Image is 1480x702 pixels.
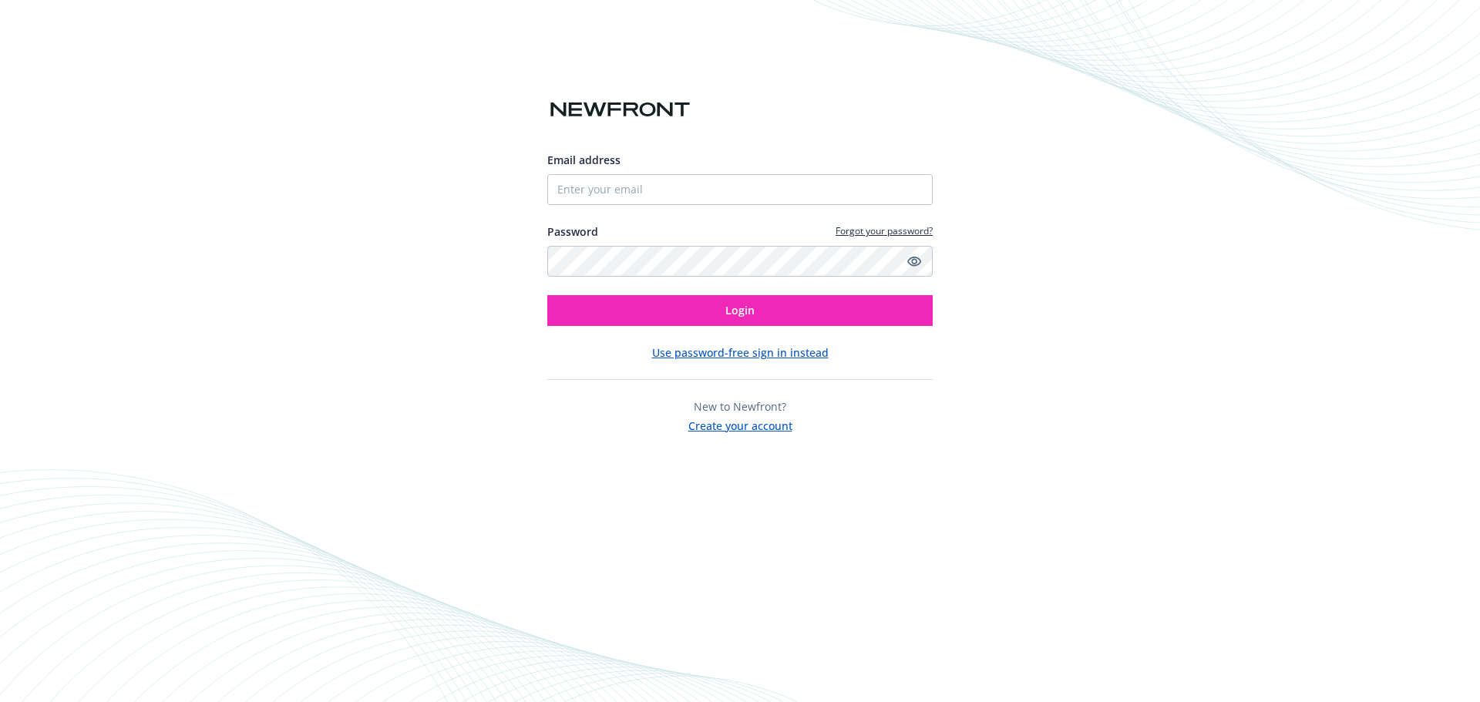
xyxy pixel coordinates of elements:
[547,295,933,326] button: Login
[547,96,693,123] img: Newfront logo
[547,223,598,240] label: Password
[694,399,786,414] span: New to Newfront?
[652,344,829,361] button: Use password-free sign in instead
[547,246,933,277] input: Enter your password
[836,224,933,237] a: Forgot your password?
[725,303,755,317] span: Login
[547,153,621,167] span: Email address
[905,252,923,270] a: Show password
[688,415,792,434] button: Create your account
[547,174,933,205] input: Enter your email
